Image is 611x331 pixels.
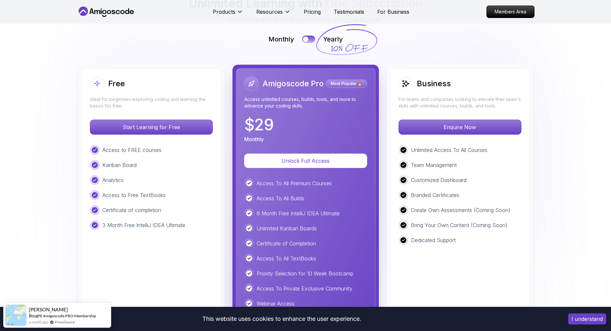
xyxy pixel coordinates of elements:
button: Accept cookies [568,313,606,324]
button: Start Learning for Free [90,120,213,135]
p: Unlimited Kanban Boards [257,224,317,232]
p: Customized Dashboard [411,176,467,184]
p: Resources [256,8,283,16]
p: Kanban Board [102,161,137,169]
p: For teams and companies looking to elevate their team's skills with unlimited courses, builds, an... [399,96,521,109]
a: Testimonials [334,8,364,16]
span: Bought [29,313,42,318]
span: [PERSON_NAME] [29,307,68,312]
p: Access To All Builds [257,194,304,202]
a: Amigoscode PRO Membership [43,313,96,318]
p: Most Popular 🔥 [327,80,366,87]
p: Access unlimited courses, builds, tools, and more to advance your coding skills. [244,96,367,109]
button: Unlock Full Access [244,154,367,168]
a: Members Area [486,6,535,18]
p: Dedicated Support [411,236,456,244]
p: Access to FREE courses [102,146,161,154]
a: Pricing [304,8,321,16]
p: Certificate of Completion [257,240,316,247]
p: Bring Your Own Content (Coming Soon) [411,221,507,229]
h2: Amigoscode Pro [263,78,324,89]
p: Monthly [268,35,294,44]
a: ProveSource [55,319,75,325]
p: Webinar Access [257,300,295,307]
a: For Business [377,8,409,16]
h2: Free [108,78,125,89]
div: This website uses cookies to enhance the user experience. [5,312,558,326]
button: Products [213,8,243,21]
span: a month ago [29,319,48,325]
p: Enquire Now [399,120,521,134]
p: Create Own Assessments (Coming Soon) [411,206,510,214]
h2: Business [417,78,451,89]
p: Priority Selection for 10 Week Bootcamp [257,270,353,277]
p: Access To All Premium Courses [257,179,332,187]
p: 6 Month Free IntelliJ IDEA Ultimate [257,209,340,217]
a: Enquire Now [399,124,521,130]
p: Unlimited Access To All Courses [411,146,487,154]
button: Resources [256,8,291,21]
p: Access To Private Exclusive Community [257,285,352,292]
button: Enquire Now [399,120,521,135]
p: Access to Free TextBooks [102,191,166,199]
img: provesource social proof notification image [5,305,26,326]
p: Ideal for beginners exploring coding and learning the basics for free. [90,96,213,109]
p: 3 Month Free IntelliJ IDEA Ultimate [102,221,185,229]
p: Unlock Full Access [252,157,359,165]
a: Unlock Full Access [244,157,367,164]
p: Monthly [244,135,264,143]
p: Team Management [411,161,457,169]
p: Analytics [102,176,124,184]
p: $ 29 [244,117,274,133]
p: Access To All TextBooks [257,255,316,262]
p: Start Learning for Free [90,120,212,134]
a: Start Learning for Free [90,124,213,130]
p: Products [213,8,235,16]
p: Certificate of completion [102,206,161,214]
p: Branded Certificates [411,191,459,199]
